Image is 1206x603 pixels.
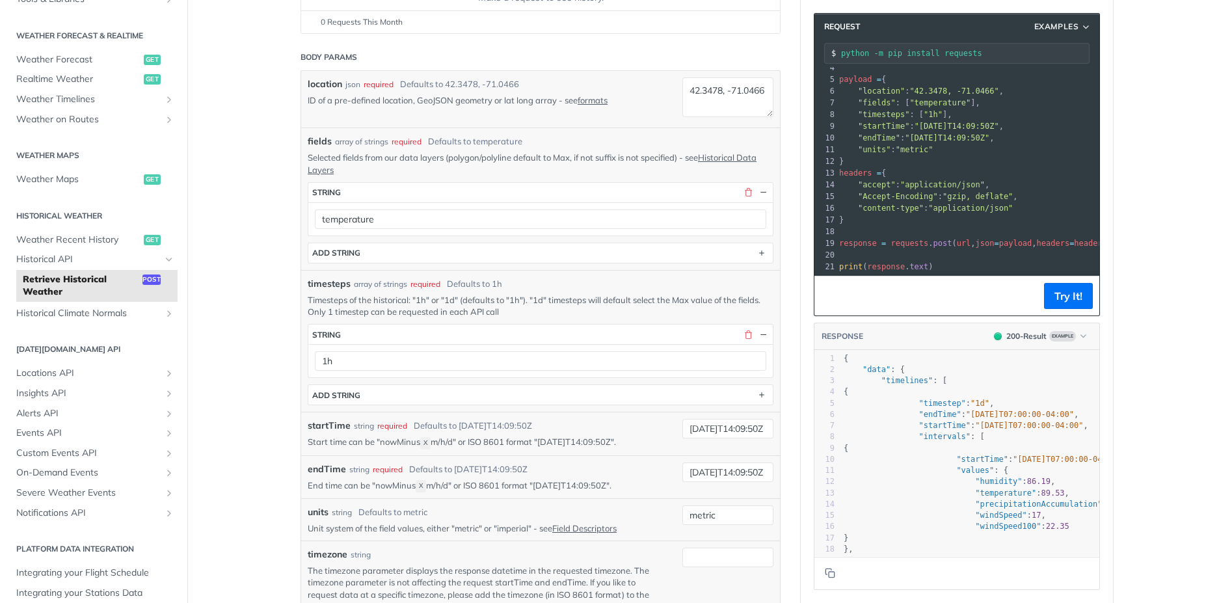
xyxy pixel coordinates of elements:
span: : [ ], [839,98,980,107]
span: "precipitationAccumulation" [975,500,1102,509]
span: : , [839,122,1004,131]
h2: Weather Maps [10,150,178,161]
div: required [410,278,440,290]
a: Historical Climate NormalsShow subpages for Historical Climate Normals [10,304,178,323]
div: 13 [814,488,835,499]
span: Integrating your Stations Data [16,587,174,600]
span: json [976,239,995,248]
span: url [957,239,971,248]
span: get [144,174,161,185]
a: Locations APIShow subpages for Locations API [10,364,178,383]
button: Show subpages for Historical Climate Normals [164,308,174,319]
span: Example [1049,331,1076,342]
span: "timestep" [919,399,966,408]
p: Timesteps of the historical: "1h" or "1d" (defaults to "1h"). "1d" timesteps will default select ... [308,294,773,317]
span: Weather Recent History [16,234,141,247]
span: : , [844,399,994,408]
div: string [349,464,369,476]
div: 200 - Result [1006,330,1047,342]
div: Defaults to metric [358,506,427,519]
button: Show subpages for Weather on Routes [164,114,174,125]
span: = [881,239,886,248]
div: 7 [814,97,837,109]
span: : , [844,489,1069,498]
span: : , [844,500,1116,509]
div: Body Params [301,51,357,63]
span: "metric" [896,145,933,154]
span: headers [1074,239,1107,248]
span: Retrieve Historical Weather [23,273,139,299]
span: { [844,387,848,396]
span: requests [891,239,929,248]
div: 5 [814,74,837,85]
span: Weather Timelines [16,93,161,106]
span: "[DATE]T14:09:50Z" [915,122,999,131]
span: : [ [844,376,947,385]
a: Weather on RoutesShow subpages for Weather on Routes [10,110,178,129]
button: Copy to clipboard [821,286,839,306]
div: Defaults to 1h [447,278,502,291]
span: "[DATE]T07:00:00-04:00" [966,410,1074,419]
div: required [377,420,407,432]
div: required [364,79,394,90]
div: 14 [814,179,837,191]
span: : , [844,410,1079,419]
p: Start time can be "nowMinus m/h/d" or ISO 8601 format "[DATE]T14:09:50Z". [308,436,663,448]
div: 15 [814,191,837,202]
span: "values" [956,466,994,475]
div: 20 [814,249,837,261]
div: 5 [814,398,835,409]
div: array of strings [354,278,407,290]
div: 16 [814,521,835,532]
span: "endTime" [858,133,900,142]
span: get [144,74,161,85]
span: Custom Events API [16,447,161,460]
span: } [839,157,844,166]
span: : { [844,466,1008,475]
span: 89.53 [1041,489,1064,498]
span: "application/json" [900,180,985,189]
a: Weather TimelinesShow subpages for Weather Timelines [10,90,178,109]
div: 18 [814,226,837,237]
span: fields [308,135,332,148]
a: Retrieve Historical Weatherpost [16,270,178,302]
span: : , [844,477,1055,486]
span: "startTime" [956,455,1008,464]
span: response [867,262,905,271]
h2: Historical Weather [10,210,178,222]
button: Show subpages for Custom Events API [164,448,174,459]
div: 4 [814,62,837,74]
span: : , [839,180,989,189]
span: : , [844,455,1126,464]
button: Show subpages for Severe Weather Events [164,488,174,498]
button: ADD string [308,243,773,263]
span: : , [839,87,1004,96]
div: required [392,136,422,148]
span: "1d" [971,399,989,408]
span: . ( , , ) [839,239,1112,248]
a: formats [578,95,608,105]
div: Defaults to 42.3478, -71.0466 [400,78,519,91]
label: startTime [308,419,351,433]
div: 6 [814,409,835,420]
span: headers [839,168,872,178]
span: "Accept-Encoding" [858,192,938,201]
button: Delete [742,187,754,198]
div: string [332,507,352,518]
span: "intervals" [919,432,971,441]
a: Insights APIShow subpages for Insights API [10,384,178,403]
span: "temperature" [909,98,971,107]
span: payload [999,239,1032,248]
span: Realtime Weather [16,73,141,86]
a: On-Demand EventsShow subpages for On-Demand Events [10,463,178,483]
span: Locations API [16,367,161,380]
span: post [142,275,161,285]
span: Historical API [16,253,161,266]
div: 10 [814,454,835,465]
span: "endTime" [919,410,961,419]
span: Notifications API [16,507,161,520]
span: timesteps [308,277,351,291]
h2: [DATE][DOMAIN_NAME] API [10,343,178,355]
button: Show subpages for Locations API [164,368,174,379]
span: : , [839,133,995,142]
